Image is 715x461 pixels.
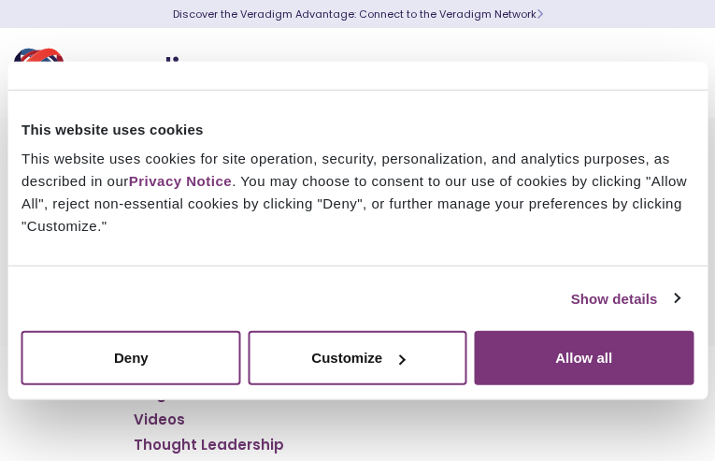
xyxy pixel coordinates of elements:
div: This website uses cookies for site operation, security, personalization, and analytics purposes, ... [21,148,694,238]
button: Deny [21,331,241,385]
a: Videos [134,411,185,429]
a: Show details [571,287,679,310]
a: Blog Posts [134,384,212,403]
img: Veradigm logo [14,42,238,104]
a: Privacy Notice [129,173,232,189]
button: Toggle Navigation Menu [659,49,687,97]
a: Thought Leadership [134,436,284,454]
button: Customize [248,331,467,385]
div: This website uses cookies [21,118,694,140]
button: Allow all [474,331,694,385]
span: Learn More [536,7,543,22]
a: Discover the Veradigm Advantage: Connect to the Veradigm NetworkLearn More [173,7,543,22]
